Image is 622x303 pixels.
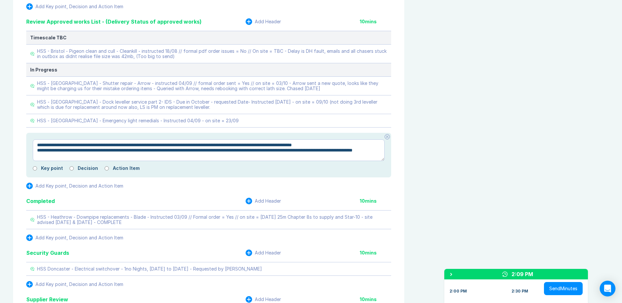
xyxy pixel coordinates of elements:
label: Key point [41,166,63,171]
div: Open Intercom Messenger [600,281,615,296]
div: 10 mins [360,297,391,302]
div: Add Key point, Decision and Action Item [35,282,123,287]
div: HSS - [GEOGRAPHIC_DATA] - Shutter repair - Arrow - instructed 04/09 // formal order sent = Yes //... [37,81,387,91]
div: 10 mins [360,19,391,24]
div: 2:09 PM [512,270,533,278]
label: Action Item [113,166,140,171]
div: HSS Doncaster - Electrical switchover - 1no Nights, [DATE] to [DATE] - Requested by [PERSON_NAME] [37,266,262,272]
div: 2:00 PM [450,289,467,294]
div: HSS - Bristol - Pigeon clean and cull - Cleankill - instructed 18/08 // formal pdf order issues =... [37,49,387,59]
div: Add Key point, Decision and Action Item [35,4,123,9]
div: Add Header [255,19,281,24]
div: 2:30 PM [512,289,528,294]
label: Decision [78,166,98,171]
div: In Progress [30,67,387,72]
div: Add Key point, Decision and Action Item [35,183,123,189]
div: Security Guards [26,249,69,257]
div: Add Header [255,250,281,255]
div: HSS - Heathrow - Downpipe replacements - Blade - Instructed 03/09 // Formal order = Yes // on sit... [37,214,387,225]
button: Add Header [246,18,281,25]
div: Completed [26,197,55,205]
div: 10 mins [360,198,391,204]
button: Add Key point, Decision and Action Item [26,234,123,241]
button: Add Header [246,250,281,256]
div: Add Header [255,297,281,302]
button: Add Header [246,296,281,303]
button: Add Header [246,198,281,204]
button: SendMinutes [544,282,583,295]
div: Add Header [255,198,281,204]
div: Add Key point, Decision and Action Item [35,235,123,240]
div: HSS - [GEOGRAPHIC_DATA] - Emergency light remedials - Instructed 04/09 - on site = 23/09 [37,118,239,123]
div: Timescale TBC [30,35,387,40]
div: Review Approved works List - (Delivery Status of approved works) [26,18,202,26]
div: HSS - [GEOGRAPHIC_DATA] - Dock leveller service part 2- IDS - Due in October - requested Date- In... [37,99,387,110]
button: Add Key point, Decision and Action Item [26,281,123,288]
button: Add Key point, Decision and Action Item [26,183,123,189]
div: 10 mins [360,250,391,255]
button: Add Key point, Decision and Action Item [26,3,123,10]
